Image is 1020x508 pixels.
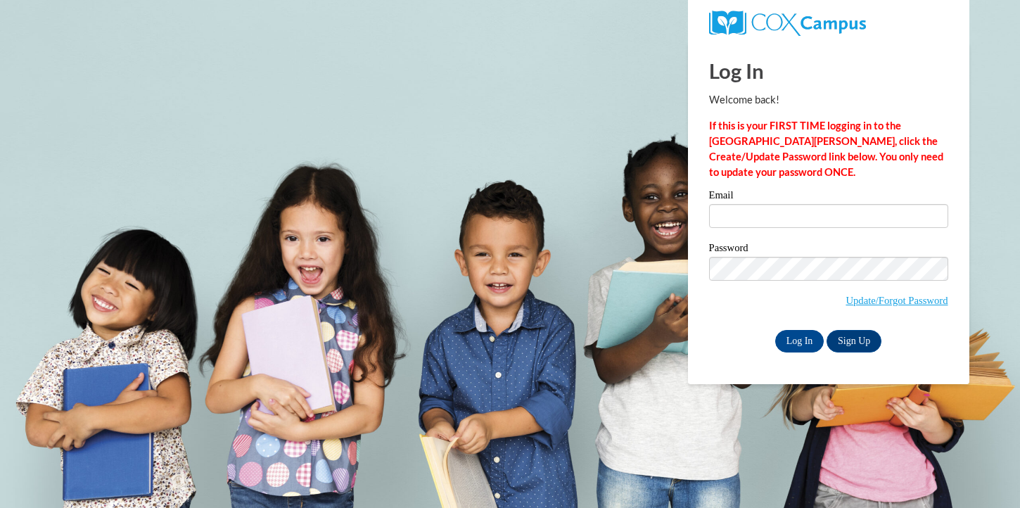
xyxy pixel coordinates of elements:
input: Log In [775,330,824,353]
h1: Log In [709,56,948,85]
a: Sign Up [827,330,881,353]
p: Welcome back! [709,92,948,108]
img: COX Campus [709,11,866,36]
label: Email [709,190,948,204]
strong: If this is your FIRST TIME logging in to the [GEOGRAPHIC_DATA][PERSON_NAME], click the Create/Upd... [709,120,943,178]
a: COX Campus [709,16,866,28]
label: Password [709,243,948,257]
a: Update/Forgot Password [846,295,948,306]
